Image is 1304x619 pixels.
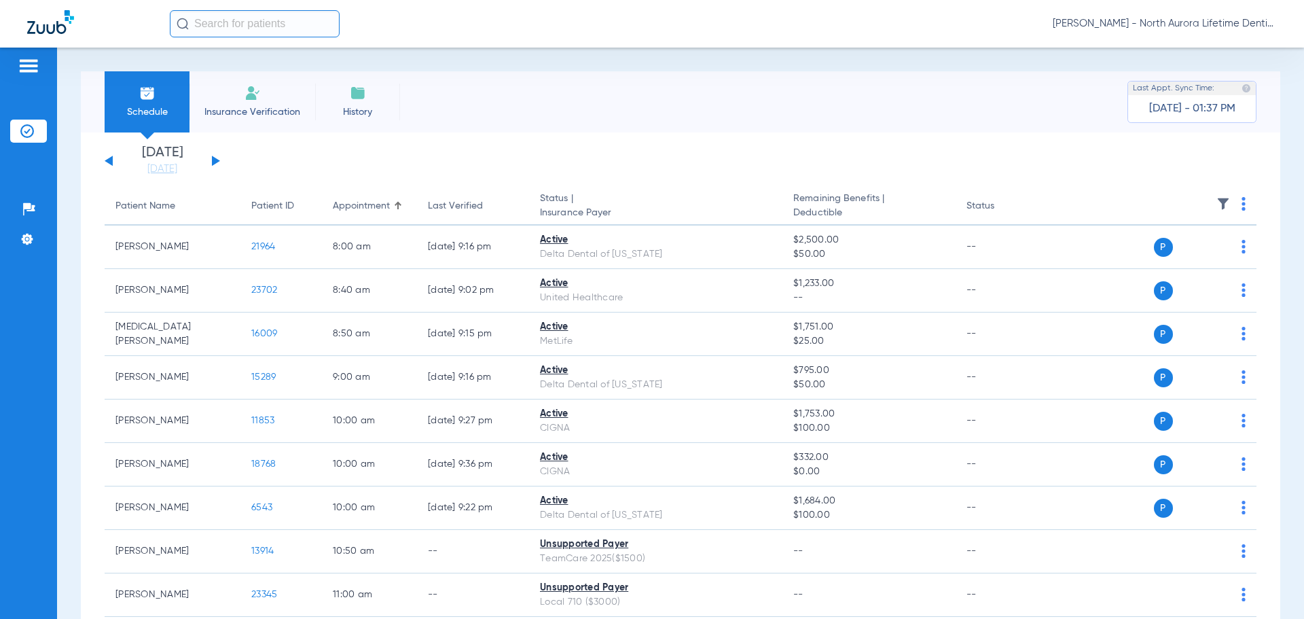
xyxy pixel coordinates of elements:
[529,188,782,226] th: Status |
[540,508,772,523] div: Delta Dental of [US_STATE]
[956,269,1047,313] td: --
[417,530,529,573] td: --
[1242,240,1246,253] img: group-dot-blue.svg
[956,313,1047,356] td: --
[1154,455,1173,474] span: P
[540,494,772,508] div: Active
[1242,501,1246,514] img: group-dot-blue.svg
[540,465,772,479] div: CIGNA
[540,450,772,465] div: Active
[1242,370,1246,384] img: group-dot-blue.svg
[793,247,944,262] span: $50.00
[417,313,529,356] td: [DATE] 9:15 PM
[1242,283,1246,297] img: group-dot-blue.svg
[322,530,417,573] td: 10:50 AM
[428,199,483,213] div: Last Verified
[540,378,772,392] div: Delta Dental of [US_STATE]
[417,487,529,530] td: [DATE] 9:22 PM
[793,465,944,479] span: $0.00
[325,105,390,119] span: History
[1242,84,1251,93] img: last sync help info
[1154,238,1173,257] span: P
[105,443,240,487] td: [PERSON_NAME]
[1053,17,1277,31] span: [PERSON_NAME] - North Aurora Lifetime Dentistry
[956,443,1047,487] td: --
[428,199,518,213] div: Last Verified
[956,188,1047,226] th: Status
[1133,82,1214,95] span: Last Appt. Sync Time:
[793,320,944,334] span: $1,751.00
[540,595,772,609] div: Local 710 ($3000)
[1242,327,1246,340] img: group-dot-blue.svg
[956,530,1047,573] td: --
[322,226,417,269] td: 8:00 AM
[793,378,944,392] span: $50.00
[417,573,529,617] td: --
[540,421,772,436] div: CIGNA
[1242,588,1246,601] img: group-dot-blue.svg
[105,530,240,573] td: [PERSON_NAME]
[322,356,417,400] td: 9:00 AM
[322,269,417,313] td: 8:40 AM
[322,400,417,443] td: 10:00 AM
[18,58,39,74] img: hamburger-icon
[1149,102,1235,116] span: [DATE] - 01:37 PM
[1154,412,1173,431] span: P
[793,421,944,436] span: $100.00
[417,269,529,313] td: [DATE] 9:02 PM
[540,364,772,378] div: Active
[244,85,261,101] img: Manual Insurance Verification
[793,450,944,465] span: $332.00
[251,459,276,469] span: 18768
[793,364,944,378] span: $795.00
[540,334,772,349] div: MetLife
[540,407,772,421] div: Active
[540,537,772,552] div: Unsupported Payer
[115,199,175,213] div: Patient Name
[251,372,276,382] span: 15289
[251,199,294,213] div: Patient ID
[417,443,529,487] td: [DATE] 9:36 PM
[956,226,1047,269] td: --
[540,552,772,566] div: TeamCare 2025($1500)
[115,199,230,213] div: Patient Name
[251,285,277,295] span: 23702
[1216,197,1230,211] img: filter.svg
[540,320,772,334] div: Active
[105,313,240,356] td: [MEDICAL_DATA][PERSON_NAME]
[1154,499,1173,518] span: P
[793,546,803,556] span: --
[1242,197,1246,211] img: group-dot-blue.svg
[251,242,275,251] span: 21964
[105,356,240,400] td: [PERSON_NAME]
[115,105,179,119] span: Schedule
[793,291,944,305] span: --
[200,105,305,119] span: Insurance Verification
[177,18,189,30] img: Search Icon
[251,546,274,556] span: 13914
[793,277,944,291] span: $1,233.00
[105,573,240,617] td: [PERSON_NAME]
[251,590,277,599] span: 23345
[251,503,272,512] span: 6543
[105,226,240,269] td: [PERSON_NAME]
[350,85,366,101] img: History
[105,400,240,443] td: [PERSON_NAME]
[251,199,311,213] div: Patient ID
[1242,457,1246,471] img: group-dot-blue.svg
[417,400,529,443] td: [DATE] 9:27 PM
[793,206,944,220] span: Deductible
[139,85,156,101] img: Schedule
[333,199,406,213] div: Appointment
[322,573,417,617] td: 11:00 AM
[793,334,944,349] span: $25.00
[105,487,240,530] td: [PERSON_NAME]
[1242,544,1246,558] img: group-dot-blue.svg
[782,188,955,226] th: Remaining Benefits |
[793,508,944,523] span: $100.00
[333,199,390,213] div: Appointment
[540,291,772,305] div: United Healthcare
[105,269,240,313] td: [PERSON_NAME]
[540,277,772,291] div: Active
[540,233,772,247] div: Active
